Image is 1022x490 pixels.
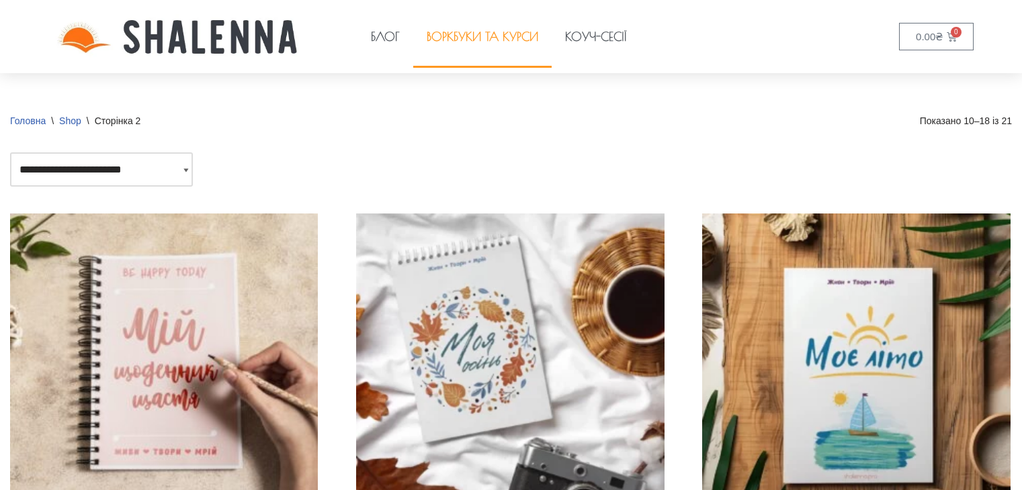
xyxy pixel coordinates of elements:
a: Головна [10,115,46,126]
span: \ [46,115,59,126]
a: Shop [59,115,81,126]
span: 0 [951,27,962,38]
a: Воркбуки та курси [413,6,552,68]
a: Блог [357,6,413,68]
p: Показано 10–18 із 21 [920,113,1012,139]
a: 0.00₴ 0 [899,23,974,50]
nav: Breadcrumb [10,113,140,130]
span: ₴ [935,31,943,42]
a: Коуч-сесії [552,6,640,68]
span: \ [81,115,95,126]
nav: Меню [357,6,816,68]
bdi: 0.00 [916,31,943,42]
select: Замовлення магазину [10,152,193,187]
